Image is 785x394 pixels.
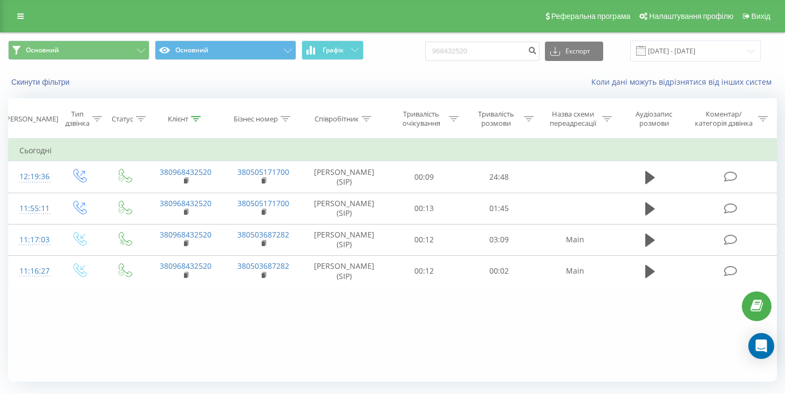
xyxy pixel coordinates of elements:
[536,224,615,255] td: Main
[160,261,211,271] a: 380968432520
[386,193,461,224] td: 00:13
[302,255,386,287] td: [PERSON_NAME] (SIP)
[386,255,461,287] td: 00:12
[649,12,733,21] span: Налаштування профілю
[237,198,289,208] a: 380505171700
[461,193,536,224] td: 01:45
[748,333,774,359] div: Open Intercom Messenger
[237,229,289,240] a: 380503687282
[237,167,289,177] a: 380505171700
[386,161,461,193] td: 00:09
[8,77,75,87] button: Скинути фільтри
[168,114,188,124] div: Клієнт
[9,140,777,161] td: Сьогодні
[8,40,149,60] button: Основний
[536,255,615,287] td: Main
[302,161,386,193] td: [PERSON_NAME] (SIP)
[26,46,59,55] span: Основний
[19,229,45,250] div: 11:17:03
[302,40,364,60] button: Графік
[237,261,289,271] a: 380503687282
[315,114,359,124] div: Співробітник
[471,110,521,128] div: Тривалість розмови
[234,114,278,124] div: Бізнес номер
[19,261,45,282] div: 11:16:27
[545,42,603,61] button: Експорт
[112,114,133,124] div: Статус
[65,110,90,128] div: Тип дзвінка
[19,198,45,219] div: 11:55:11
[19,166,45,187] div: 12:19:36
[546,110,599,128] div: Назва схеми переадресації
[323,46,344,54] span: Графік
[461,255,536,287] td: 00:02
[4,114,58,124] div: [PERSON_NAME]
[396,110,446,128] div: Тривалість очікування
[386,224,461,255] td: 00:12
[160,229,211,240] a: 380968432520
[302,193,386,224] td: [PERSON_NAME] (SIP)
[591,77,777,87] a: Коли дані можуть відрізнятися вiд інших систем
[160,198,211,208] a: 380968432520
[551,12,631,21] span: Реферальна програма
[624,110,684,128] div: Аудіозапис розмови
[160,167,211,177] a: 380968432520
[752,12,770,21] span: Вихід
[425,42,540,61] input: Пошук за номером
[461,161,536,193] td: 24:48
[155,40,296,60] button: Основний
[302,224,386,255] td: [PERSON_NAME] (SIP)
[692,110,755,128] div: Коментар/категорія дзвінка
[461,224,536,255] td: 03:09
